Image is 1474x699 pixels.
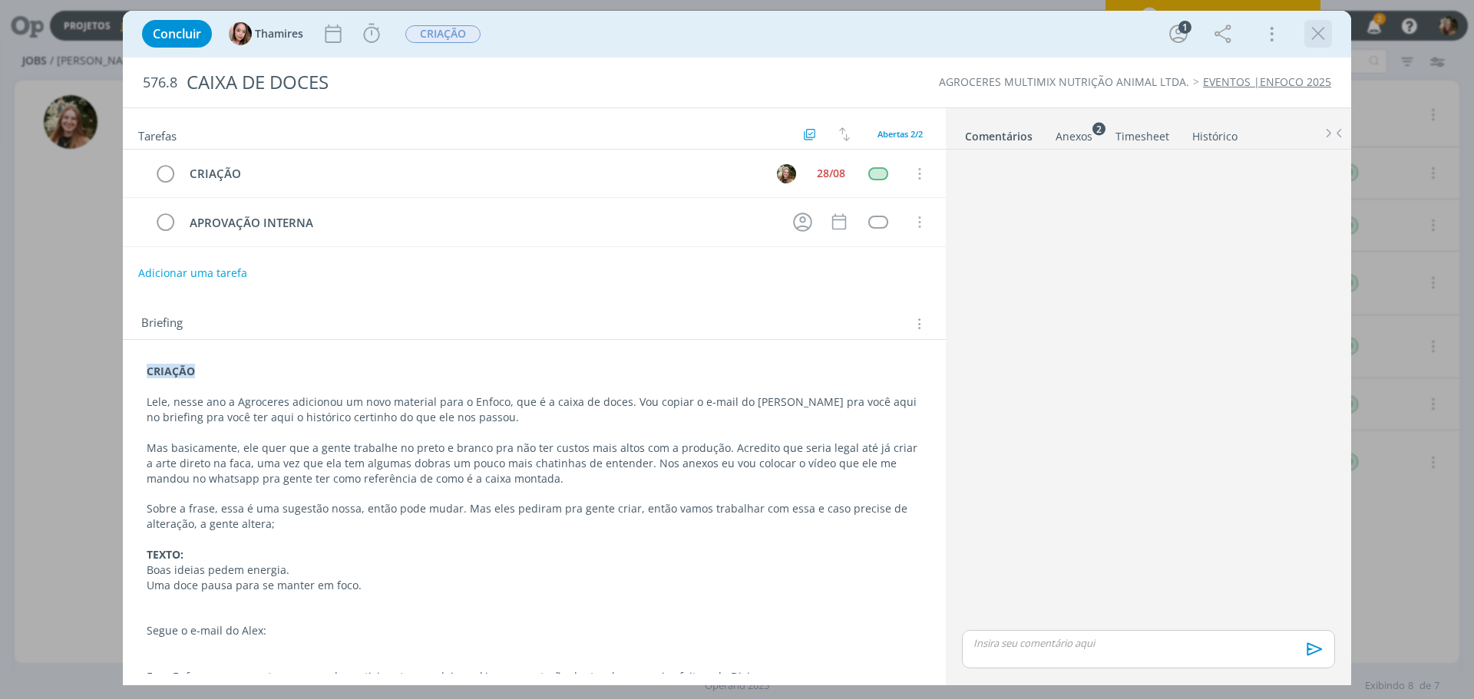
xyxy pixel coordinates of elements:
p: Esse Enfoco nos presentearemos cada participante com dois cookies, que estarão dentro de uma caix... [147,669,922,684]
a: Comentários [964,122,1033,144]
p: Segue o e-mail do Alex: [147,623,922,638]
span: Briefing [141,314,183,334]
button: TThamires [229,22,303,45]
span: 576.8 [143,74,177,91]
img: T [229,22,252,45]
div: CAIXA DE DOCES [180,64,830,101]
button: Concluir [142,20,212,48]
span: Tarefas [138,125,177,143]
div: dialog [123,11,1351,685]
p: Boas ideias pedem energia. [147,562,922,578]
div: 1 [1178,21,1191,34]
strong: TEXTO: [147,547,183,562]
div: 28/08 [817,168,845,179]
img: L [777,164,796,183]
span: Thamires [255,28,303,39]
div: CRIAÇÃO [183,164,762,183]
img: arrow-down-up.svg [839,127,850,141]
button: CRIAÇÃO [405,25,481,44]
strong: CRIAÇÃO [147,364,195,378]
p: Lele, nesse ano a Agroceres adicionou um novo material para o Enfoco, que é a caixa de doces. Vou... [147,394,922,425]
button: L [775,162,798,185]
p: Mas basicamente, ele quer que a gente trabalhe no preto e branco pra não ter custos mais altos co... [147,440,922,486]
a: AGROCERES MULTIMIX NUTRIÇÃO ANIMAL LTDA. [939,74,1189,89]
a: Timesheet [1115,122,1170,144]
span: Abertas 2/2 [877,128,923,140]
p: Uma doce pausa para se manter em foco. [147,578,922,593]
button: 1 [1166,21,1191,46]
a: EVENTOS |ENFOCO 2025 [1203,74,1331,89]
div: Anexos [1056,129,1092,144]
span: CRIAÇÃO [405,25,481,43]
button: Adicionar uma tarefa [137,259,248,287]
p: Sobre a frase, essa é uma sugestão nossa, então pode mudar. Mas eles pediram pra gente criar, ent... [147,501,922,532]
div: APROVAÇÃO INTERNA [183,213,778,232]
span: Concluir [153,28,201,40]
sup: 2 [1092,122,1105,135]
a: Histórico [1191,122,1238,144]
